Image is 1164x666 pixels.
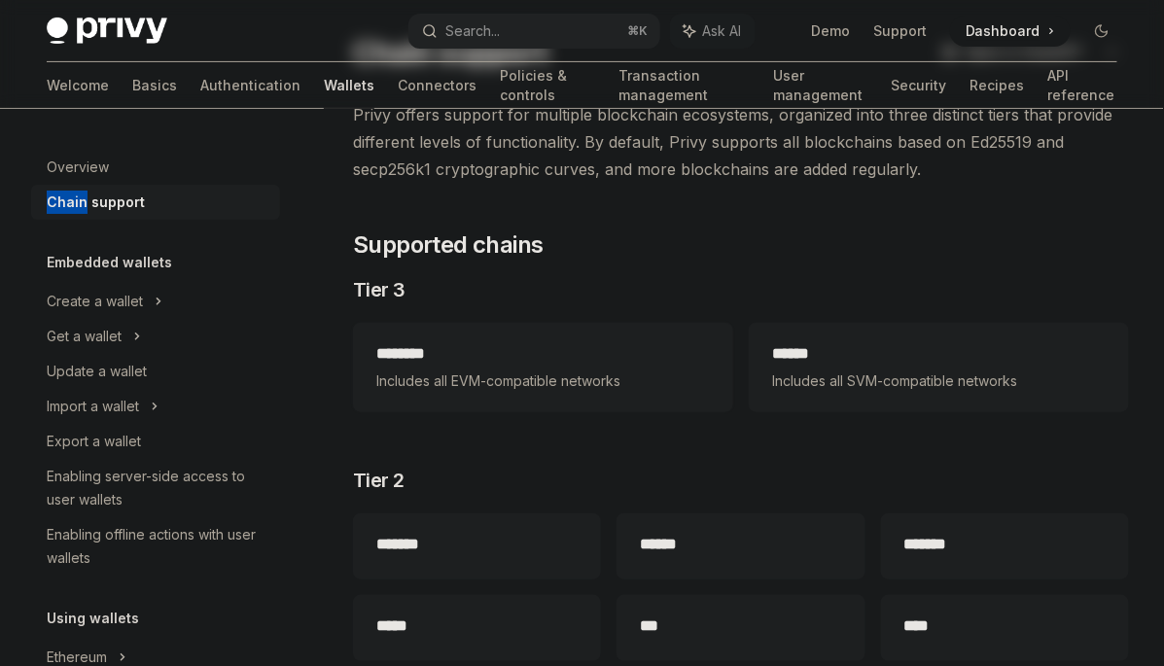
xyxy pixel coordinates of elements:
a: Policies & controls [500,62,595,109]
span: Includes all EVM-compatible networks [376,369,710,393]
button: Ask AI [670,14,756,49]
span: Tier 2 [353,467,405,494]
button: Search...⌘K [408,14,659,49]
span: Privy offers support for multiple blockchain ecosystems, organized into three distinct tiers that... [353,101,1129,183]
a: API reference [1047,62,1117,109]
a: Enabling server-side access to user wallets [31,459,280,517]
a: Security [891,62,946,109]
span: Tier 3 [353,276,406,303]
div: Enabling server-side access to user wallets [47,465,268,511]
div: Import a wallet [47,395,139,418]
span: Supported chains [353,229,543,261]
button: Toggle dark mode [1086,16,1117,47]
h5: Embedded wallets [47,251,172,274]
a: Transaction management [618,62,751,109]
div: Get a wallet [47,325,122,348]
div: Update a wallet [47,360,147,383]
a: User management [774,62,868,109]
a: Connectors [398,62,476,109]
a: Welcome [47,62,109,109]
a: Overview [31,150,280,185]
a: **** ***Includes all EVM-compatible networks [353,323,733,412]
div: Chain support [47,191,145,214]
span: Includes all SVM-compatible networks [772,369,1106,393]
a: Dashboard [950,16,1071,47]
div: Export a wallet [47,430,141,453]
div: Create a wallet [47,290,143,313]
a: Export a wallet [31,424,280,459]
a: **** *Includes all SVM-compatible networks [749,323,1129,412]
a: Authentication [200,62,300,109]
a: Support [873,21,927,41]
a: Chain support [31,185,280,220]
a: Update a wallet [31,354,280,389]
a: Enabling offline actions with user wallets [31,517,280,576]
div: Overview [47,156,109,179]
h5: Using wallets [47,607,139,630]
span: ⌘ K [628,23,649,39]
a: Wallets [324,62,374,109]
a: Recipes [970,62,1024,109]
img: dark logo [47,18,167,45]
a: Demo [811,21,850,41]
span: Ask AI [703,21,742,41]
a: Basics [132,62,177,109]
div: Enabling offline actions with user wallets [47,523,268,570]
div: Search... [445,19,500,43]
span: Dashboard [966,21,1041,41]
